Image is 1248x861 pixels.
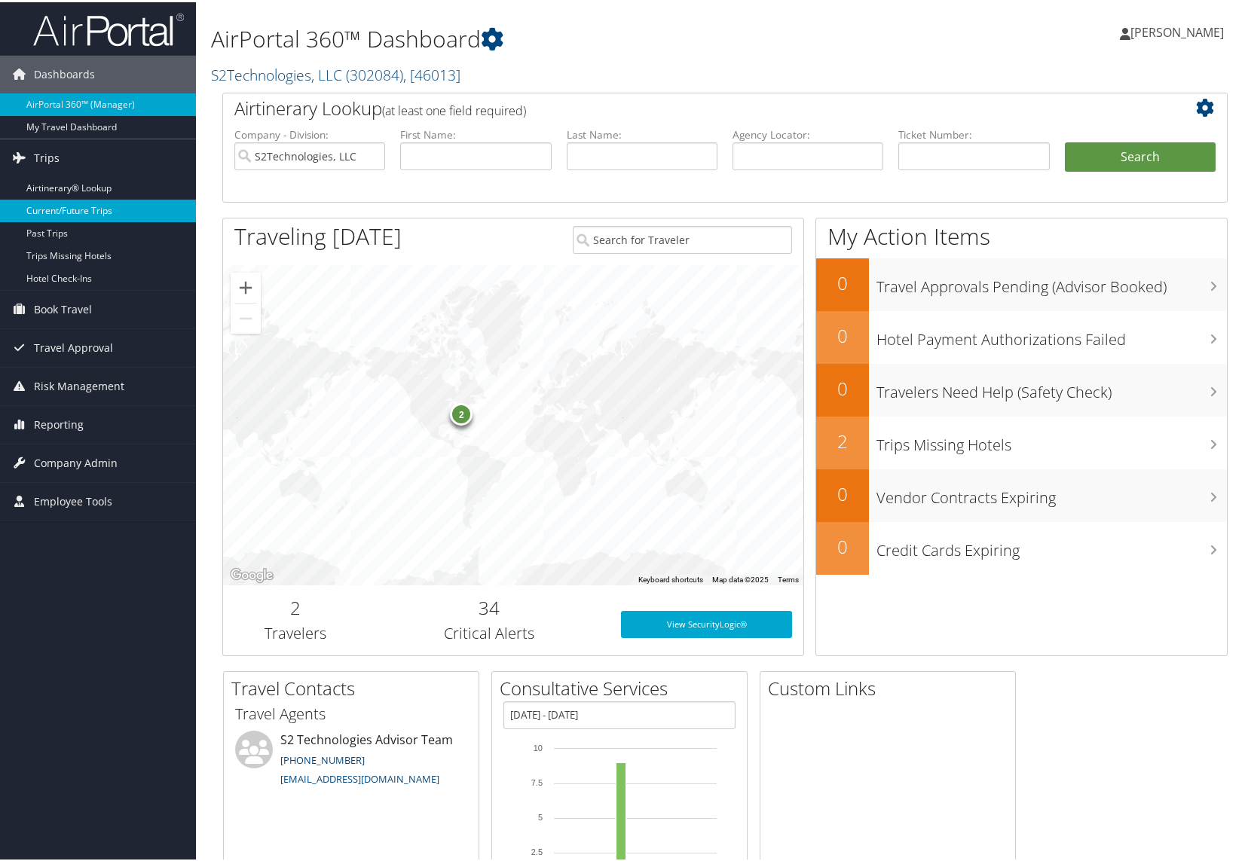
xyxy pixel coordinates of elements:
h2: 2 [234,593,356,618]
h2: 34 [379,593,598,618]
h3: Travel Agents [235,701,467,722]
label: First Name: [400,125,551,140]
h2: Custom Links [768,673,1015,699]
span: Book Travel [34,289,92,326]
span: (at least one field required) [382,100,526,117]
h3: Credit Cards Expiring [876,530,1227,559]
a: Terms (opens in new tab) [778,573,799,582]
h2: 0 [816,374,869,399]
h2: Airtinerary Lookup [234,93,1132,119]
h2: Travel Contacts [231,673,479,699]
tspan: 5 [538,811,543,820]
h3: Travel Approvals Pending (Advisor Booked) [876,267,1227,295]
a: S2Technologies, LLC [211,63,460,83]
a: 0Vendor Contracts Expiring [816,467,1227,520]
a: [PHONE_NUMBER] [280,751,365,765]
h1: My Action Items [816,218,1227,250]
label: Company - Division: [234,125,385,140]
h2: 0 [816,321,869,347]
a: 2Trips Missing Hotels [816,414,1227,467]
a: [EMAIL_ADDRESS][DOMAIN_NAME] [280,770,439,783]
h3: Travelers Need Help (Safety Check) [876,372,1227,401]
a: 0Travelers Need Help (Safety Check) [816,362,1227,414]
h3: Vendor Contracts Expiring [876,478,1227,506]
tspan: 7.5 [531,776,543,785]
label: Ticket Number: [898,125,1049,140]
h2: Consultative Services [500,673,747,699]
button: Keyboard shortcuts [638,572,703,583]
span: Risk Management [34,365,124,403]
button: Zoom in [231,270,261,301]
span: Trips [34,137,60,175]
div: 2 [450,401,473,423]
h2: 0 [816,479,869,505]
a: Open this area in Google Maps (opens a new window) [227,563,277,583]
img: Google [227,563,277,583]
span: Map data ©2025 [712,573,769,582]
span: Company Admin [34,442,118,480]
a: 0Travel Approvals Pending (Advisor Booked) [816,256,1227,309]
h3: Trips Missing Hotels [876,425,1227,453]
span: Dashboards [34,53,95,91]
h3: Hotel Payment Authorizations Failed [876,319,1227,348]
span: Travel Approval [34,327,113,365]
h1: AirPortal 360™ Dashboard [211,21,896,53]
tspan: 2.5 [531,845,543,854]
input: Search for Traveler [573,224,792,252]
span: [PERSON_NAME] [1130,22,1224,38]
a: 0Credit Cards Expiring [816,520,1227,572]
img: airportal-logo.png [33,10,184,45]
tspan: 10 [534,741,543,750]
a: 0Hotel Payment Authorizations Failed [816,309,1227,362]
label: Agency Locator: [733,125,883,140]
h2: 0 [816,268,869,294]
a: [PERSON_NAME] [1120,8,1239,53]
span: , [ 46013 ] [403,63,460,83]
h1: Traveling [DATE] [234,218,402,250]
label: Last Name: [567,125,717,140]
h3: Travelers [234,621,356,642]
h2: 0 [816,532,869,557]
span: Employee Tools [34,481,112,518]
span: Reporting [34,404,84,441]
button: Zoom out [231,301,261,331]
button: Search [1065,140,1216,170]
span: ( 302084 ) [346,63,403,83]
h3: Critical Alerts [379,621,598,642]
h2: 2 [816,426,869,452]
a: View SecurityLogic® [621,609,792,636]
li: S2 Technologies Advisor Team [228,728,475,790]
